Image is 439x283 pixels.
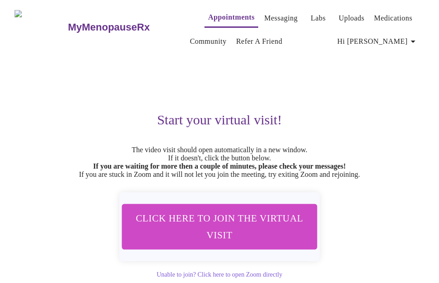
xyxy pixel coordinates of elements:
a: MyMenopauseRx [67,11,186,43]
strong: If you are waiting for more then a couple of minutes, please check your messages! [93,162,346,170]
p: The video visit should open automatically in a new window. If it doesn't, click the button below.... [15,146,424,179]
a: Appointments [208,11,255,24]
h3: Start your virtual visit! [15,112,424,128]
span: Click here to join the virtual visit [134,210,305,244]
button: Messaging [260,9,301,27]
button: Community [186,32,230,51]
a: Medications [374,12,412,25]
button: Refer a Friend [232,32,286,51]
button: Uploads [335,9,368,27]
a: Refer a Friend [236,35,282,48]
a: Unable to join? Click here to open Zoom directly [157,271,282,278]
button: Hi [PERSON_NAME] [334,32,422,51]
a: Labs [311,12,326,25]
a: Uploads [339,12,365,25]
button: Medications [370,9,416,27]
button: Appointments [204,8,258,28]
img: MyMenopauseRx Logo [15,10,67,44]
a: Messaging [264,12,297,25]
h3: MyMenopauseRx [68,21,150,33]
span: Hi [PERSON_NAME] [337,35,419,48]
a: Community [190,35,227,48]
button: Labs [304,9,333,27]
button: Click here to join the virtual visit [122,204,317,249]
